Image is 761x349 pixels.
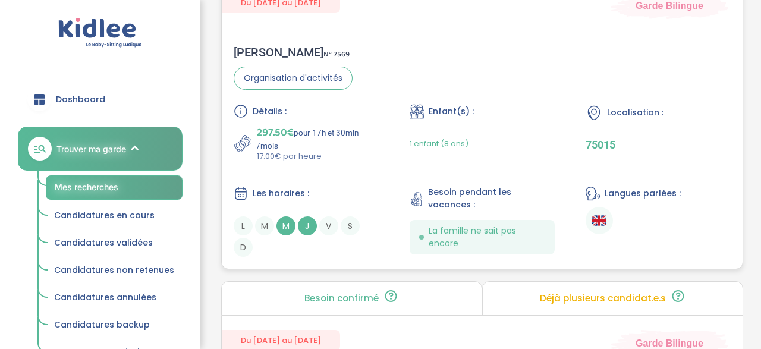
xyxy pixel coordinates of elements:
span: Candidatures en cours [54,209,155,221]
span: J [298,216,317,235]
span: 1 enfant (8 ans) [410,138,468,149]
img: Anglais [592,213,606,228]
span: M [255,216,274,235]
span: Candidatures backup [54,319,150,331]
span: Candidatures annulées [54,291,156,303]
span: Trouver ma garde [56,143,126,155]
span: La famille ne sait pas encore [429,225,545,250]
span: Localisation : [607,106,663,119]
span: D [234,238,253,257]
a: Candidatures backup [46,314,183,337]
a: Trouver ma garde [18,127,183,171]
span: Langues parlées : [605,187,681,200]
a: Candidatures non retenues [46,259,183,282]
p: 75015 [586,139,731,151]
span: 297.50€ [257,124,294,141]
div: [PERSON_NAME] [234,45,353,59]
img: logo.svg [58,18,142,48]
span: Mes recherches [55,182,118,192]
p: Déjà plusieurs candidat.e.s [540,294,666,303]
p: Besoin confirmé [304,294,379,303]
span: Enfant(s) : [429,105,474,118]
span: L [234,216,253,235]
span: N° 7569 [323,48,350,61]
span: Dashboard [56,93,105,106]
p: 17.00€ par heure [257,150,379,162]
span: Candidatures non retenues [54,264,174,276]
span: Les horaires : [253,187,309,200]
span: Détails : [253,105,287,118]
span: V [319,216,338,235]
span: Organisation d'activités [234,67,353,90]
a: Candidatures validées [46,232,183,254]
span: Candidatures validées [54,237,153,249]
p: pour 17h et 30min /mois [257,124,379,150]
span: Besoin pendant les vacances : [428,186,555,211]
span: S [341,216,360,235]
a: Mes recherches [46,175,183,200]
span: M [276,216,295,235]
a: Dashboard [18,78,183,121]
a: Candidatures en cours [46,205,183,227]
a: Candidatures annulées [46,287,183,309]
